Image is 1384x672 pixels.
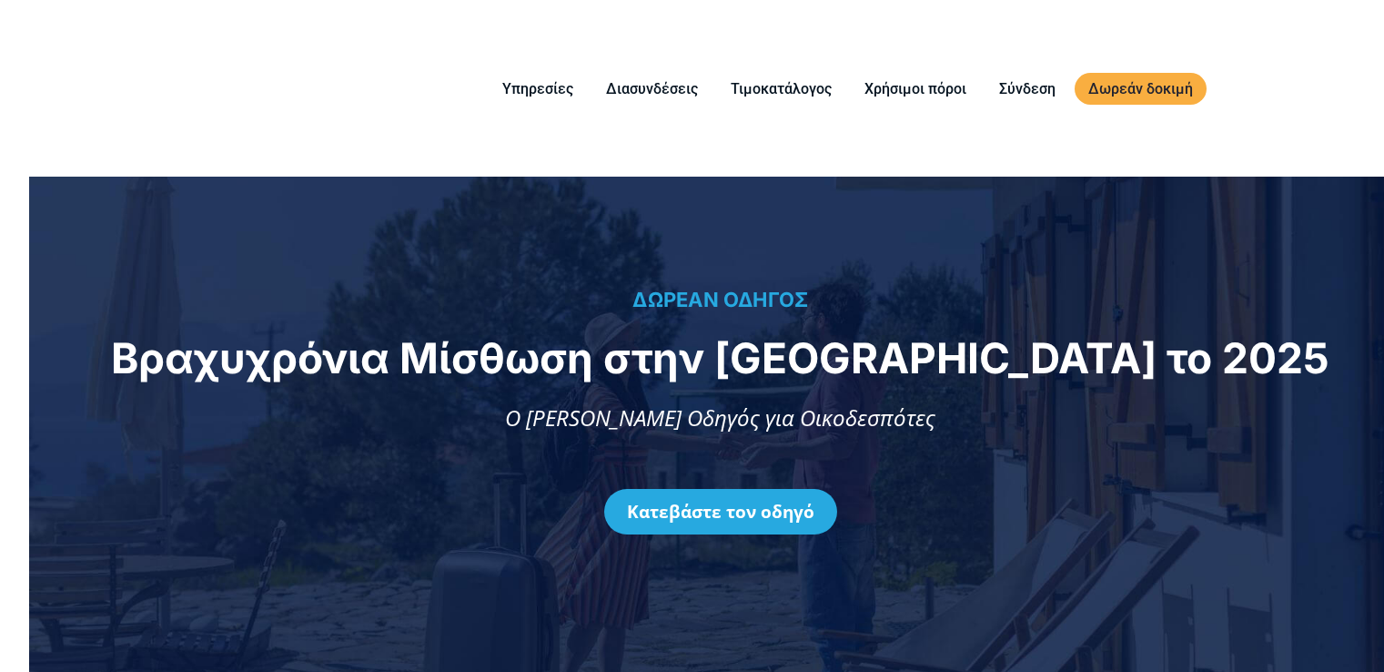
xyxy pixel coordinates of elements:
[985,77,1069,100] a: Σύνδεση
[604,489,837,535] a: Κατεβάστε τον οδηγό
[632,288,808,311] span: ΔΩΡΕΑΝ ΟΔΗΓΟΣ
[717,77,845,100] a: Τιμοκατάλογος
[1075,73,1207,105] a: Δωρεάν δοκιμή
[851,77,980,100] a: Χρήσιμοι πόροι
[489,77,587,100] a: Υπηρεσίες
[505,402,935,433] span: Ο [PERSON_NAME] Οδηγός για Οικοδεσπότες
[111,332,1329,383] span: Βραχυχρόνια Μίσθωση στην [GEOGRAPHIC_DATA] το 2025
[592,77,712,100] a: Διασυνδέσεις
